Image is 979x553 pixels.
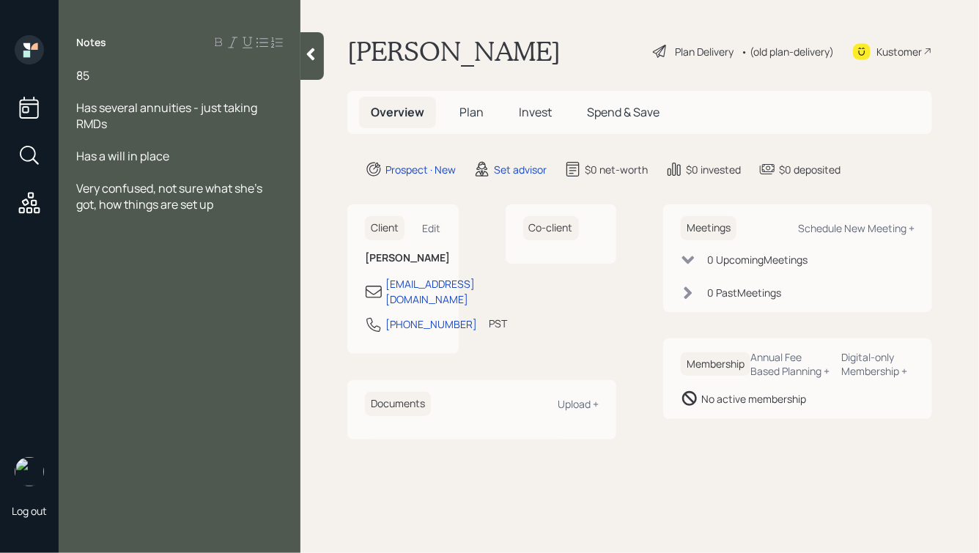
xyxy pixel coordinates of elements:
div: Set advisor [494,162,547,177]
div: Digital-only Membership + [842,350,915,378]
h6: Documents [365,392,431,416]
h6: [PERSON_NAME] [365,252,441,264]
span: Plan [459,104,484,120]
span: Spend & Save [587,104,660,120]
label: Notes [76,35,106,50]
div: $0 deposited [779,162,841,177]
div: PST [489,316,507,331]
div: [PHONE_NUMBER] [385,316,477,332]
span: Has a will in place [76,148,169,164]
div: 0 Past Meeting s [707,285,781,300]
div: Edit [423,221,441,235]
span: Very confused, not sure what she's got, how things are set up [76,180,265,212]
span: Overview [371,104,424,120]
div: Plan Delivery [675,44,734,59]
img: hunter_neumayer.jpg [15,457,44,486]
div: Log out [12,504,47,518]
div: Prospect · New [385,162,456,177]
div: 0 Upcoming Meeting s [707,252,808,267]
div: $0 invested [686,162,741,177]
div: Kustomer [876,44,922,59]
div: [EMAIL_ADDRESS][DOMAIN_NAME] [385,276,475,307]
div: No active membership [701,391,806,407]
span: 85 [76,67,89,83]
h6: Co-client [523,216,579,240]
h1: [PERSON_NAME] [347,35,561,67]
div: • (old plan-delivery) [741,44,834,59]
div: Upload + [558,397,599,411]
div: $0 net-worth [585,162,648,177]
span: Has several annuities - just taking RMDs [76,100,259,132]
div: Annual Fee Based Planning + [750,350,830,378]
div: Schedule New Meeting + [798,221,915,235]
span: Invest [519,104,552,120]
h6: Membership [681,352,750,376]
h6: Client [365,216,404,240]
h6: Meetings [681,216,736,240]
